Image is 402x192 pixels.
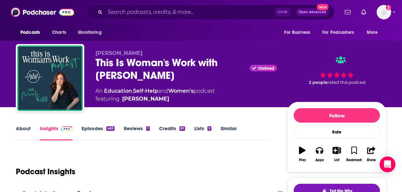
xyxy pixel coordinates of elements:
button: Show profile menu [377,5,391,19]
span: Claimed [258,67,274,70]
button: open menu [318,26,363,39]
button: Bookmark [345,142,362,166]
span: featuring [95,95,215,103]
a: Reviews1 [124,125,149,140]
div: List [334,158,339,162]
div: Share [367,158,376,162]
a: Nicole Kalil [122,95,169,103]
a: InsightsPodchaser Pro [40,125,72,140]
div: Play [299,158,306,162]
a: Show notifications dropdown [342,7,353,18]
a: Similar [221,125,237,140]
span: More [367,28,378,37]
a: Episodes463 [82,125,115,140]
button: List [328,142,345,166]
span: rated this podcast [328,80,366,85]
span: Open Advanced [299,11,326,14]
a: Women's [168,88,194,94]
button: open menu [362,26,386,39]
button: open menu [73,26,110,39]
span: New [317,4,329,10]
a: Lists3 [194,125,211,140]
img: This Is Woman's Work with Nicole Kalil [17,45,83,111]
div: Bookmark [346,158,362,162]
span: 2 people [309,80,328,85]
img: User Profile [377,5,391,19]
div: Open Intercom Messenger [380,156,395,172]
button: Share [363,142,380,166]
div: Search podcasts, credits, & more... [87,5,335,20]
a: Education [104,88,132,94]
span: Monitoring [78,28,101,37]
div: 1 [146,126,149,131]
span: For Business [284,28,310,37]
div: 3 [207,126,211,131]
div: Apps [315,158,324,162]
a: About [16,125,31,140]
a: Self-Help [133,88,158,94]
span: Charts [52,28,66,37]
button: Follow [294,108,380,123]
a: Credits81 [159,125,185,140]
button: Play [294,142,311,166]
img: Podchaser - Follow, Share and Rate Podcasts [11,6,74,18]
span: and [158,88,168,94]
button: open menu [16,26,48,39]
button: open menu [280,26,318,39]
a: Charts [48,26,70,39]
svg: Add a profile image [386,5,391,10]
span: Ctrl K [275,8,290,16]
img: Podchaser Pro [61,126,72,132]
button: Open AdvancedNew [296,8,329,16]
button: Apps [311,142,328,166]
a: Show notifications dropdown [359,7,369,18]
h1: Podcast Insights [16,167,75,177]
span: Podcasts [20,28,40,37]
div: Rate [294,125,380,139]
div: 2 peoplerated this podcast [287,50,386,91]
div: An podcast [95,87,215,103]
span: [PERSON_NAME] [95,50,143,56]
input: Search podcasts, credits, & more... [105,7,275,17]
span: For Podcasters [322,28,354,37]
span: , [132,88,133,94]
span: Logged in as megcassidy [377,5,391,19]
div: 81 [179,126,185,131]
div: 463 [106,126,115,131]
